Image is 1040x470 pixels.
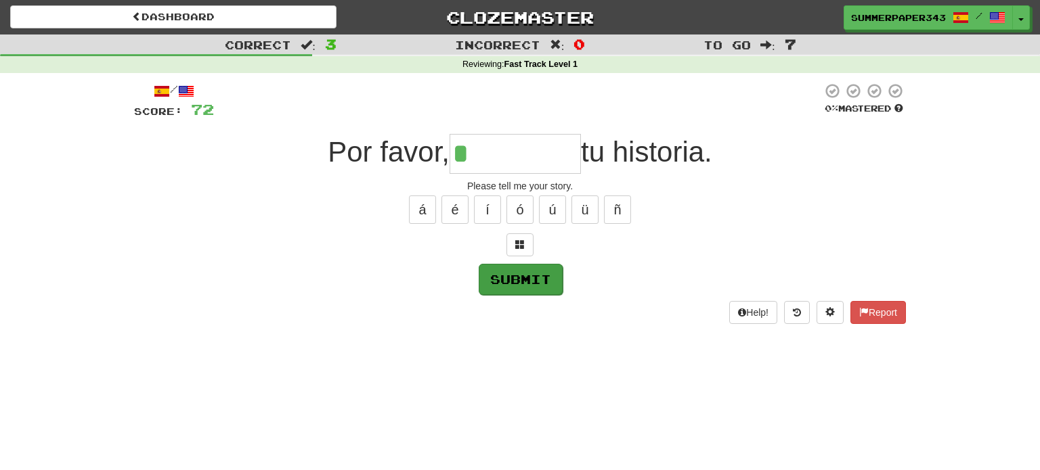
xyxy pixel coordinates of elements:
span: Correct [225,38,291,51]
button: í [474,195,501,224]
span: Por favor, [328,136,450,168]
button: ú [539,195,566,224]
div: Mastered [822,103,906,115]
button: Round history (alt+y) [784,301,810,324]
span: : [550,39,565,51]
span: SummerPaper343 [851,11,946,24]
button: Switch sentence to multiple choice alt+p [506,233,534,256]
span: / [976,11,982,20]
span: : [301,39,316,51]
span: Incorrect [455,38,540,51]
button: Report [850,301,906,324]
button: Submit [479,264,563,295]
a: Clozemaster [357,5,683,29]
span: 3 [325,36,337,52]
span: 7 [785,36,796,52]
button: ü [571,195,599,224]
span: 72 [191,101,214,118]
span: 0 % [825,103,838,114]
span: : [760,39,775,51]
button: é [441,195,469,224]
button: ñ [604,195,631,224]
a: SummerPaper343 / [844,5,1013,30]
span: Score: [134,105,183,117]
span: To go [703,38,751,51]
button: á [409,195,436,224]
strong: Fast Track Level 1 [504,60,578,69]
button: Help! [729,301,777,324]
div: / [134,83,214,99]
span: tu historia. [581,136,712,168]
span: 0 [573,36,585,52]
div: Please tell me your story. [134,179,906,193]
a: Dashboard [10,5,337,28]
button: ó [506,195,534,224]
